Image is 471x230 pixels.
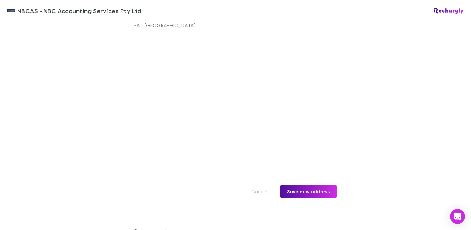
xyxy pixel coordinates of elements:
[17,6,141,15] span: NBCAS - NBC Accounting Services Pty Ltd
[7,7,15,14] img: NBCAS - NBC Accounting Services Pty Ltd's Logo
[133,33,338,174] iframe: Secure address input frame
[244,185,275,198] button: Cancel
[450,209,465,224] div: Open Intercom Messenger
[280,185,337,198] button: Save new address
[134,22,236,29] p: SA - [GEOGRAPHIC_DATA]
[434,8,464,14] img: Rechargly Logo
